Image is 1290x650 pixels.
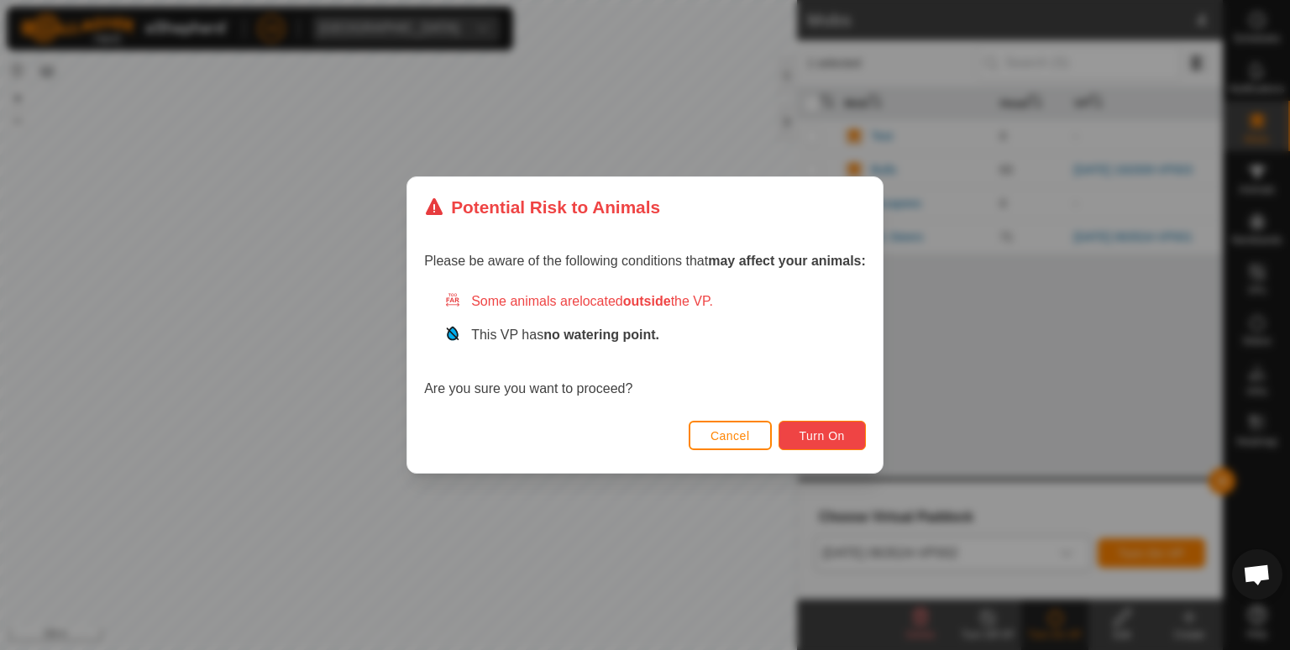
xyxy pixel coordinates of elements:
div: Are you sure you want to proceed? [424,291,866,399]
button: Turn On [779,421,866,450]
div: Some animals are [444,291,866,312]
span: This VP has [471,328,659,342]
span: Cancel [711,429,750,443]
button: Cancel [689,421,772,450]
strong: outside [623,294,671,308]
div: Open chat [1232,549,1282,600]
div: Potential Risk to Animals [424,194,660,220]
span: Turn On [800,429,845,443]
strong: may affect your animals: [708,254,866,268]
strong: no watering point. [543,328,659,342]
span: Please be aware of the following conditions that [424,254,866,268]
span: located the VP. [579,294,713,308]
